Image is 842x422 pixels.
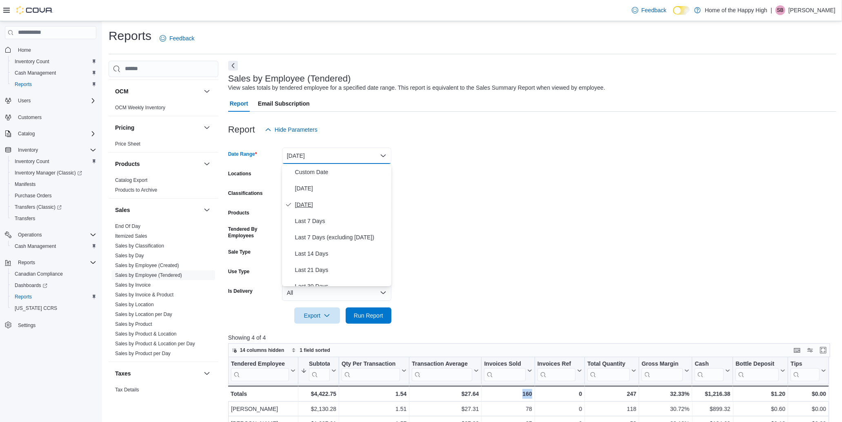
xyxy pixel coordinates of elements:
button: Products [115,160,200,168]
a: Inventory Manager (Classic) [11,168,85,178]
span: 1 field sorted [300,347,330,354]
span: Catalog Export [115,177,147,183]
a: Tax Details [115,387,139,393]
button: Sales [115,206,200,214]
h3: Sales [115,206,130,214]
p: Home of the Happy High [705,5,767,15]
span: Email Subscription [258,95,310,112]
button: Purchase Orders [8,190,100,201]
div: $1,216.38 [695,389,730,399]
button: Home [2,44,100,56]
div: Taxes [109,385,218,408]
button: Enter fullscreen [818,345,828,355]
div: Totals [231,389,295,399]
span: Export [299,307,335,324]
div: Select listbox [282,164,391,286]
div: $0.00 [791,389,826,399]
nav: Complex example [5,41,96,352]
div: Transaction Average [412,360,472,368]
a: Price Sheet [115,141,140,147]
div: Pricing [109,139,218,152]
div: Invoices Sold [484,360,525,368]
button: Cash [695,360,730,381]
button: Taxes [115,369,200,378]
button: Invoices Sold [484,360,532,381]
button: Next [228,61,238,71]
button: Pricing [115,124,200,132]
span: Inventory Count [15,58,49,65]
a: Sales by Product [115,321,152,327]
div: 78 [484,404,532,414]
a: Reports [11,80,35,89]
button: Catalog [2,128,100,139]
span: Run Report [354,312,383,320]
a: Cash Management [11,241,59,251]
button: Pricing [202,123,212,133]
span: Home [15,45,96,55]
a: Sales by Location [115,302,154,307]
div: Subtotal [309,360,330,368]
span: Hide Parameters [275,126,318,134]
button: Operations [2,229,100,241]
button: Keyboard shortcuts [792,345,802,355]
span: Sales by Invoice [115,282,151,288]
a: Manifests [11,179,39,189]
a: Sales by Product & Location [115,331,177,337]
button: Bottle Deposit [735,360,785,381]
div: Invoices Ref [537,360,575,381]
a: [US_STATE] CCRS [11,303,60,313]
a: Inventory Count [11,57,53,66]
span: Reports [15,81,32,88]
span: Cash Management [11,68,96,78]
p: [PERSON_NAME] [789,5,835,15]
button: Display options [805,345,815,355]
div: View sales totals by tendered employee for a specified date range. This report is equivalent to t... [228,84,605,92]
a: Reports [11,292,35,302]
span: Canadian Compliance [11,269,96,279]
div: OCM [109,103,218,116]
label: Locations [228,170,251,177]
span: Washington CCRS [11,303,96,313]
div: Subtotal [309,360,330,381]
button: Reports [8,79,100,90]
a: Products to Archive [115,187,157,193]
div: Qty Per Transaction [342,360,400,368]
div: 0 [537,389,582,399]
button: Inventory [15,145,41,155]
a: End Of Day [115,223,140,229]
button: Products [202,159,212,169]
span: Transfers [11,214,96,223]
div: 1.51 [342,404,407,414]
span: Customers [18,114,42,121]
input: Dark Mode [673,6,690,15]
span: Home [18,47,31,53]
span: Reports [18,259,35,266]
a: Sales by Day [115,253,144,259]
h3: OCM [115,87,129,95]
div: $1.20 [735,389,785,399]
button: Subtotal [301,360,336,381]
span: Last 7 Days (excluding [DATE]) [295,232,388,242]
button: OCM [202,86,212,96]
p: | [771,5,772,15]
a: Sales by Product & Location per Day [115,341,195,347]
a: Purchase Orders [11,191,55,201]
div: $27.31 [412,404,479,414]
span: Inventory Count [11,157,96,166]
a: Dashboards [11,281,51,290]
div: 160 [484,389,532,399]
a: Inventory Manager (Classic) [8,167,100,179]
a: Settings [15,320,39,330]
img: Cova [16,6,53,14]
div: Invoices Sold [484,360,525,381]
div: Tips [791,360,820,381]
div: [PERSON_NAME] [231,404,295,414]
span: SB [777,5,784,15]
div: Transaction Average [412,360,472,381]
span: Cash Management [15,70,56,76]
div: Total Quantity [587,360,630,368]
label: Use Type [228,268,249,275]
button: Qty Per Transaction [342,360,407,381]
span: Inventory Count [11,57,96,66]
